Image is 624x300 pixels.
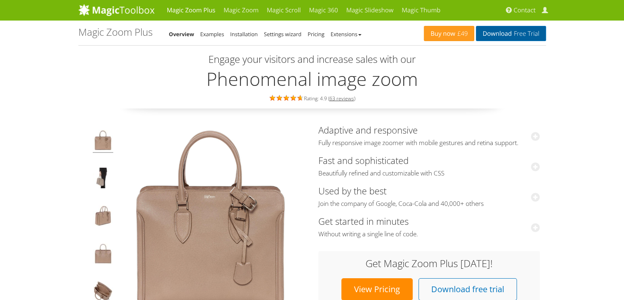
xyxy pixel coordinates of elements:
span: £49 [455,30,468,37]
a: DownloadFree Trial [476,26,546,41]
img: jQuery image zoom example [93,205,113,228]
a: Adaptive and responsiveFully responsive image zoomer with mobile gestures and retina support. [318,124,540,147]
a: 63 reviews [329,95,354,102]
a: Extensions [331,30,361,38]
a: Used by the bestJoin the company of Google, Coca-Cola and 40,000+ others [318,185,540,208]
img: Product image zoom example [93,130,113,153]
span: Without writing a single line of code. [318,230,540,238]
img: Hover image zoom example [93,243,113,266]
a: Settings wizard [264,30,302,38]
span: Contact [514,6,536,14]
a: Pricing [308,30,325,38]
h3: Engage your visitors and increase sales with our [80,54,544,65]
a: Buy now£49 [424,26,474,41]
a: Get started in minutesWithout writing a single line of code. [318,215,540,238]
span: Join the company of Google, Coca-Cola and 40,000+ others [318,200,540,208]
img: JavaScript image zoom example [93,168,113,191]
a: Installation [230,30,258,38]
span: Beautifully refined and customizable with CSS [318,169,540,178]
a: Examples [200,30,224,38]
a: Fast and sophisticatedBeautifully refined and customizable with CSS [318,154,540,178]
img: MagicToolbox.com - Image tools for your website [78,4,155,16]
h1: Magic Zoom Plus [78,27,153,37]
span: Fully responsive image zoomer with mobile gestures and retina support. [318,139,540,147]
h2: Phenomenal image zoom [78,69,546,89]
span: Free Trial [512,30,539,37]
a: Overview [169,30,194,38]
h3: Get Magic Zoom Plus [DATE]! [327,258,532,269]
div: Rating: 4.9 ( ) [78,93,546,102]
